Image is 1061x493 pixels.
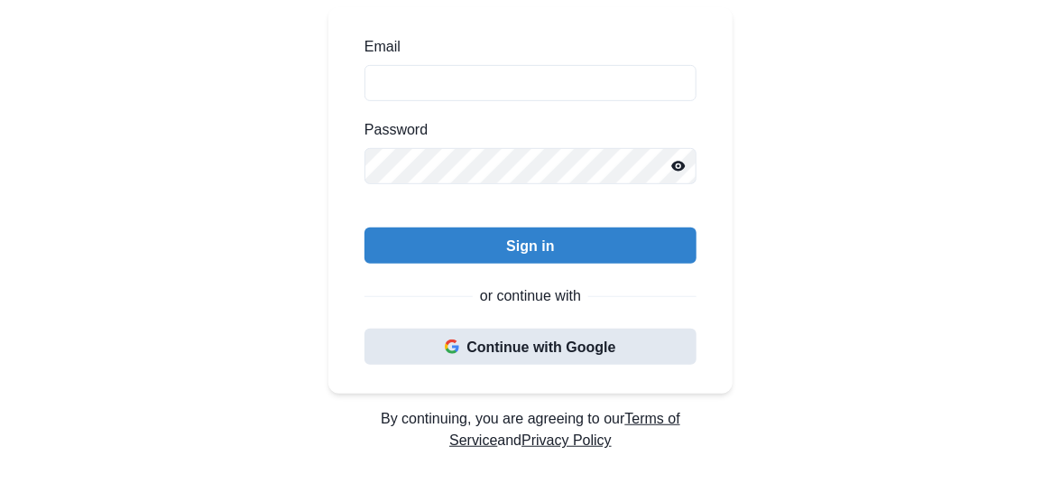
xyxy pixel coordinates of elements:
button: Sign in [364,228,697,264]
p: By continuing, you are agreeing to our and [328,408,733,451]
label: Password [364,119,686,141]
a: Privacy Policy [521,433,612,448]
button: Continue with Google [364,329,697,365]
a: Terms of Service [449,411,680,448]
button: Reveal password [660,148,697,184]
label: Email [364,36,686,58]
p: or continue with [480,285,581,307]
